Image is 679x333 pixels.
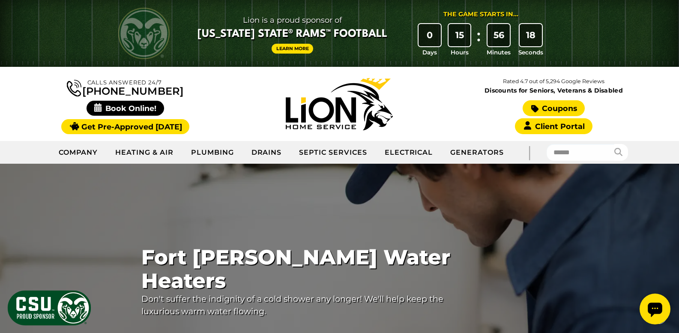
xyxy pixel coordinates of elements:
[197,27,387,42] span: [US_STATE] State® Rams™ Football
[443,10,518,19] div: The Game Starts in...
[3,3,34,34] div: Open chat widget
[446,77,661,86] p: Rated 4.7 out of 5,294 Google Reviews
[419,24,441,46] div: 0
[61,119,189,134] a: Get Pre-Approved [DATE]
[118,8,170,59] img: CSU Rams logo
[518,48,543,57] span: Seconds
[67,78,183,96] a: [PHONE_NUMBER]
[520,24,542,46] div: 18
[50,142,107,163] a: Company
[512,141,547,164] div: |
[141,293,453,318] p: Don't suffer the indignity of a cold shower any longer! We'll help keep the luxurious warm water ...
[272,44,314,54] a: Learn More
[87,101,164,116] span: Book Online!
[487,48,511,57] span: Minutes
[197,13,387,27] span: Lion is a proud sponsor of
[290,142,376,163] a: Septic Services
[376,142,442,163] a: Electrical
[422,48,437,57] span: Days
[107,142,182,163] a: Heating & Air
[442,142,512,163] a: Generators
[451,48,469,57] span: Hours
[488,24,510,46] div: 56
[474,24,483,57] div: :
[243,142,291,163] a: Drains
[449,87,659,93] span: Discounts for Seniors, Veterans & Disabled
[286,78,393,130] img: Lion Home Service
[6,289,92,327] img: CSU Sponsor Badge
[523,100,584,116] a: Coupons
[515,118,592,134] a: Client Portal
[449,24,471,46] div: 15
[141,246,453,293] span: Fort [PERSON_NAME] Water Heaters
[182,142,243,163] a: Plumbing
